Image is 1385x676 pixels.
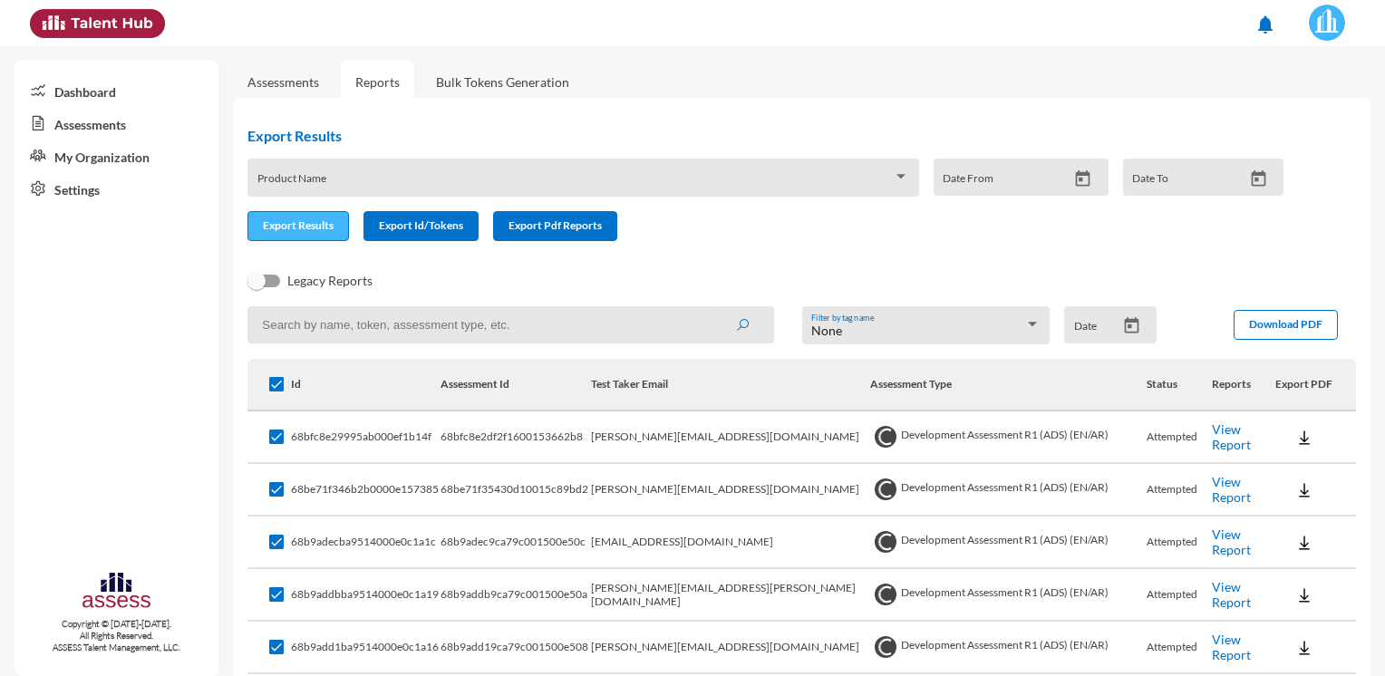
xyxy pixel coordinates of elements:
mat-icon: notifications [1254,14,1276,35]
th: Id [291,359,441,411]
a: View Report [1212,421,1251,452]
td: Attempted [1147,517,1212,569]
td: 68b9add1ba9514000e0c1a16 [291,622,441,674]
td: 68bfc8e2df2f1600153662b8 [441,411,591,464]
button: Download PDF [1234,310,1338,340]
span: Export Results [263,218,334,232]
a: Settings [15,172,218,205]
td: 68b9addbba9514000e0c1a19 [291,569,441,622]
td: [PERSON_NAME][EMAIL_ADDRESS][PERSON_NAME][DOMAIN_NAME] [591,569,869,622]
td: Development Assessment R1 (ADS) (EN/AR) [870,411,1148,464]
td: 68b9addb9ca79c001500e50a [441,569,591,622]
button: Open calendar [1116,316,1148,335]
td: Attempted [1147,622,1212,674]
p: Copyright © [DATE]-[DATE]. All Rights Reserved. ASSESS Talent Management, LLC. [15,618,218,653]
th: Test Taker Email [591,359,869,411]
a: Bulk Tokens Generation [421,60,584,104]
td: Development Assessment R1 (ADS) (EN/AR) [870,517,1148,569]
a: My Organization [15,140,218,172]
span: Legacy Reports [287,270,373,292]
th: Reports [1212,359,1275,411]
a: View Report [1212,474,1251,505]
td: 68be71f35430d10015c89bd2 [441,464,591,517]
a: View Report [1212,526,1251,557]
span: None [811,323,842,338]
td: Development Assessment R1 (ADS) (EN/AR) [870,622,1148,674]
td: [PERSON_NAME][EMAIL_ADDRESS][DOMAIN_NAME] [591,464,869,517]
button: Export Pdf Reports [493,211,617,241]
span: Download PDF [1249,317,1322,331]
a: Reports [341,60,414,104]
td: 68b9adecba9514000e0c1a1c [291,517,441,569]
td: Attempted [1147,569,1212,622]
h2: Export Results [247,127,1298,144]
a: Dashboard [15,74,218,107]
th: Export PDF [1275,359,1356,411]
td: 68b9adec9ca79c001500e50c [441,517,591,569]
a: Assessments [247,74,319,90]
td: Development Assessment R1 (ADS) (EN/AR) [870,464,1148,517]
button: Export Id/Tokens [363,211,479,241]
td: Attempted [1147,464,1212,517]
button: Open calendar [1067,169,1099,188]
img: assesscompany-logo.png [81,570,152,614]
td: 68be71f346b2b0000e157385 [291,464,441,517]
a: Assessments [15,107,218,140]
td: 68b9add19ca79c001500e508 [441,622,591,674]
th: Assessment Type [870,359,1148,411]
td: Development Assessment R1 (ADS) (EN/AR) [870,569,1148,622]
span: Export Pdf Reports [508,218,602,232]
th: Status [1147,359,1212,411]
td: [PERSON_NAME][EMAIL_ADDRESS][DOMAIN_NAME] [591,622,869,674]
a: View Report [1212,632,1251,662]
button: Export Results [247,211,349,241]
th: Assessment Id [441,359,591,411]
td: [PERSON_NAME][EMAIL_ADDRESS][DOMAIN_NAME] [591,411,869,464]
td: 68bfc8e29995ab000ef1b14f [291,411,441,464]
a: View Report [1212,579,1251,610]
button: Open calendar [1243,169,1274,188]
input: Search by name, token, assessment type, etc. [247,306,774,343]
span: Export Id/Tokens [379,218,463,232]
td: [EMAIL_ADDRESS][DOMAIN_NAME] [591,517,869,569]
td: Attempted [1147,411,1212,464]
